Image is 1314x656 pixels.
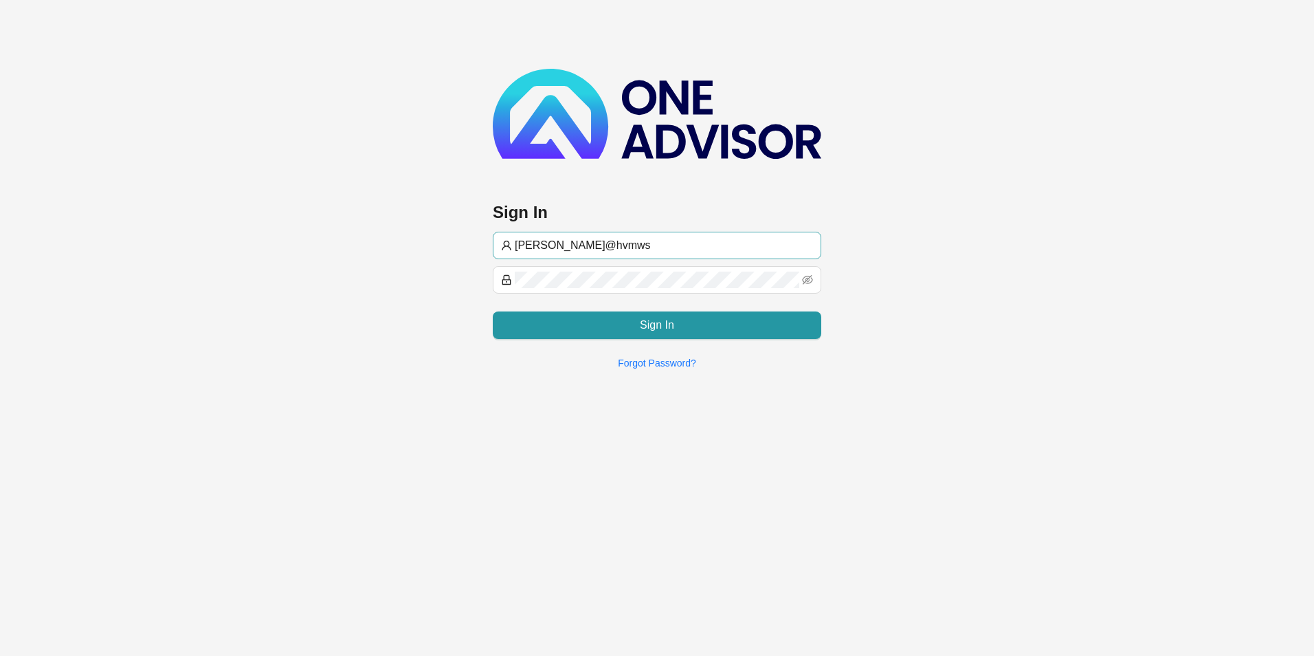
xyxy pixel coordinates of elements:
a: Forgot Password? [618,358,696,369]
input: Username [515,237,813,254]
button: Sign In [493,311,821,339]
img: b89e593ecd872904241dc73b71df2e41-logo-dark.svg [493,69,821,159]
span: Sign In [640,317,674,334]
span: lock [501,274,512,285]
span: eye-invisible [802,274,813,285]
h3: Sign In [493,201,821,223]
span: user [501,240,512,251]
